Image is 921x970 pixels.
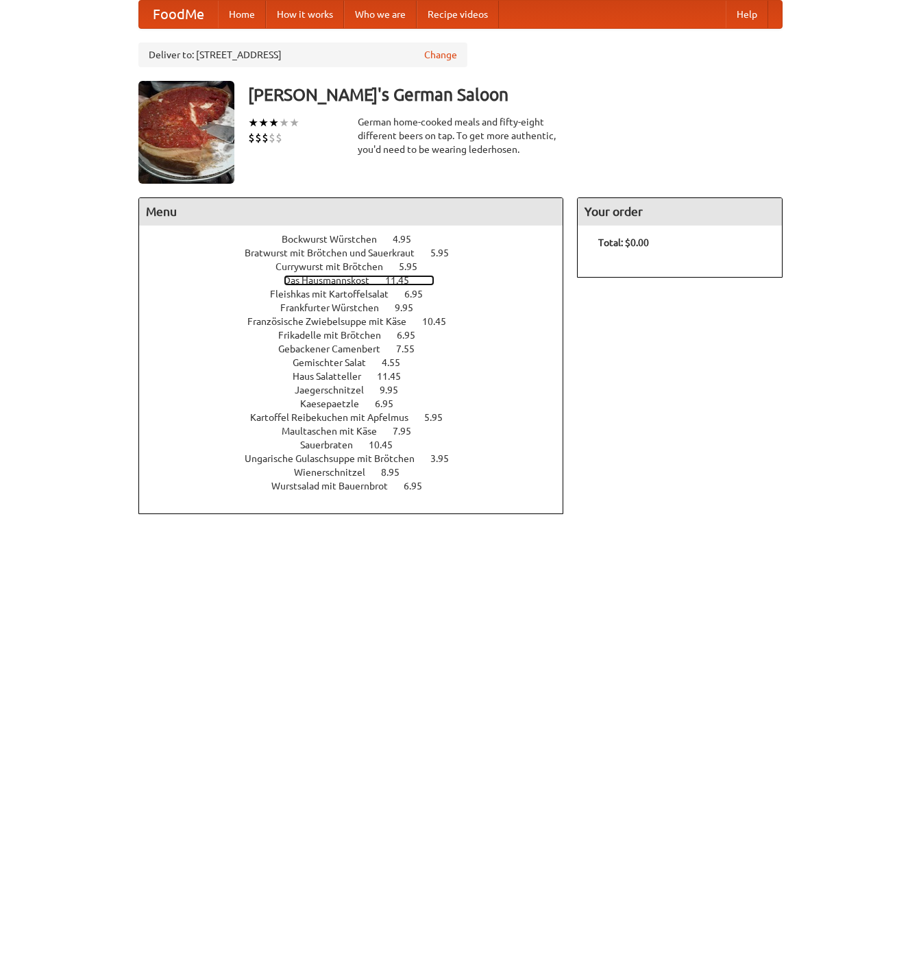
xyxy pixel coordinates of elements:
li: ★ [279,115,289,130]
a: Wienerschnitzel 8.95 [294,467,425,478]
span: Bratwurst mit Brötchen und Sauerkraut [245,247,428,258]
li: $ [262,130,269,145]
span: 6.95 [375,398,407,409]
span: Frankfurter Würstchen [280,302,393,313]
div: Deliver to: [STREET_ADDRESS] [138,43,467,67]
li: ★ [248,115,258,130]
div: German home-cooked meals and fifty-eight different beers on tap. To get more authentic, you'd nee... [358,115,563,156]
h3: [PERSON_NAME]'s German Saloon [248,81,783,108]
li: ★ [289,115,299,130]
span: 3.95 [430,453,463,464]
a: Französische Zwiebelsuppe mit Käse 10.45 [247,316,471,327]
a: Das Hausmannskost 11.45 [284,275,434,286]
span: Französische Zwiebelsuppe mit Käse [247,316,420,327]
li: $ [255,130,262,145]
span: Haus Salatteller [293,371,375,382]
span: 11.45 [385,275,423,286]
a: Who we are [344,1,417,28]
h4: Your order [578,198,782,226]
a: Kartoffel Reibekuchen mit Apfelmus 5.95 [250,412,468,423]
a: Haus Salatteller 11.45 [293,371,426,382]
span: Gemischter Salat [293,357,380,368]
span: 6.95 [404,481,436,492]
span: 5.95 [424,412,456,423]
a: Currywurst mit Brötchen 5.95 [275,261,443,272]
a: Maultaschen mit Käse 7.95 [282,426,437,437]
a: FoodMe [139,1,218,28]
a: Change [424,48,457,62]
span: Sauerbraten [300,439,367,450]
span: Das Hausmannskost [284,275,383,286]
span: 10.45 [369,439,406,450]
li: $ [269,130,275,145]
a: Gemischter Salat 4.55 [293,357,426,368]
a: Kaesepaetzle 6.95 [300,398,419,409]
span: 4.55 [382,357,414,368]
span: 6.95 [404,289,437,300]
li: $ [248,130,255,145]
span: Frikadelle mit Brötchen [278,330,395,341]
span: Kartoffel Reibekuchen mit Apfelmus [250,412,422,423]
a: Ungarische Gulaschsuppe mit Brötchen 3.95 [245,453,474,464]
a: Jaegerschnitzel 9.95 [295,385,423,396]
span: 5.95 [430,247,463,258]
a: Help [726,1,768,28]
img: angular.jpg [138,81,234,184]
a: Wurstsalad mit Bauernbrot 6.95 [271,481,447,492]
li: $ [275,130,282,145]
span: 9.95 [395,302,427,313]
a: Frikadelle mit Brötchen 6.95 [278,330,441,341]
span: 9.95 [380,385,412,396]
span: 5.95 [399,261,431,272]
a: Fleishkas mit Kartoffelsalat 6.95 [270,289,448,300]
h4: Menu [139,198,563,226]
a: How it works [266,1,344,28]
span: 6.95 [397,330,429,341]
a: Frankfurter Würstchen 9.95 [280,302,439,313]
li: ★ [258,115,269,130]
span: Bockwurst Würstchen [282,234,391,245]
b: Total: $0.00 [598,237,649,248]
span: 7.55 [396,343,428,354]
span: Fleishkas mit Kartoffelsalat [270,289,402,300]
a: Home [218,1,266,28]
span: Kaesepaetzle [300,398,373,409]
a: Sauerbraten 10.45 [300,439,418,450]
span: 4.95 [393,234,425,245]
span: Gebackener Camenbert [278,343,394,354]
li: ★ [269,115,279,130]
span: 8.95 [381,467,413,478]
span: 11.45 [377,371,415,382]
span: Currywurst mit Brötchen [275,261,397,272]
span: Jaegerschnitzel [295,385,378,396]
span: Wurstsalad mit Bauernbrot [271,481,402,492]
span: Ungarische Gulaschsuppe mit Brötchen [245,453,428,464]
a: Bratwurst mit Brötchen und Sauerkraut 5.95 [245,247,474,258]
span: Maultaschen mit Käse [282,426,391,437]
a: Gebackener Camenbert 7.55 [278,343,440,354]
a: Recipe videos [417,1,499,28]
span: 10.45 [422,316,460,327]
span: 7.95 [393,426,425,437]
a: Bockwurst Würstchen 4.95 [282,234,437,245]
span: Wienerschnitzel [294,467,379,478]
